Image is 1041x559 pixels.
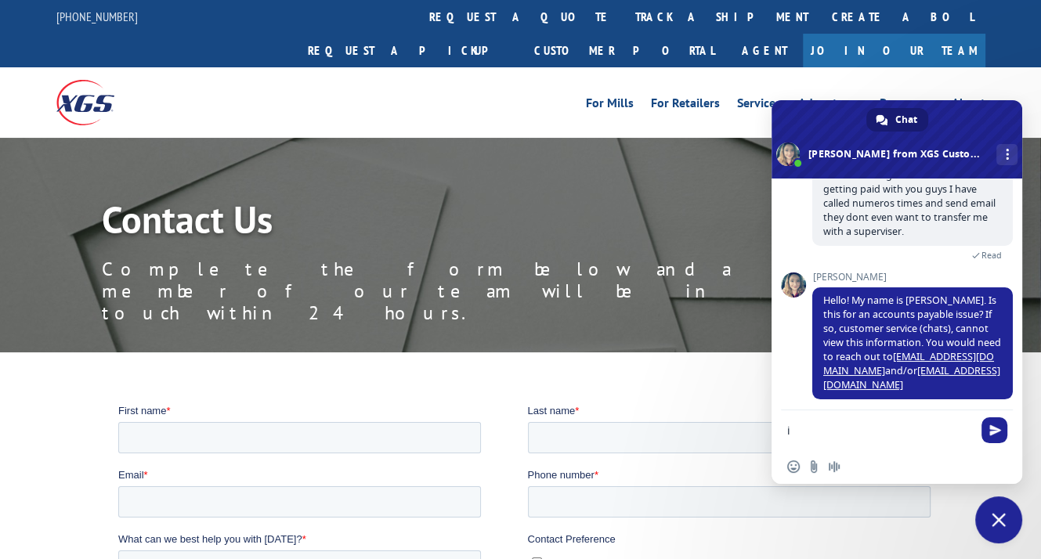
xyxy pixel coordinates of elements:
[410,66,476,78] span: Phone number
[296,34,522,67] a: Request a pickup
[737,97,781,114] a: Services
[880,97,934,114] a: Resources
[56,9,138,24] a: [PHONE_NUMBER]
[975,496,1022,543] div: Close chat
[586,97,634,114] a: For Mills
[812,272,1013,283] span: [PERSON_NAME]
[823,168,996,238] span: Good morning I have an issue with getting paid with you guys I have called numeros times and send...
[828,460,840,473] span: Audio message
[981,417,1007,443] span: Send
[414,175,424,186] input: Contact by Phone
[428,176,508,188] span: Contact by Phone
[823,294,1001,391] span: Hello! My name is [PERSON_NAME]. Is this for an accounts payable issue? If so, customer service (...
[102,258,807,324] p: Complete the form below and a member of our team will be in touch within 24 hours.
[803,34,985,67] a: Join Our Team
[787,424,972,438] textarea: Compose your message...
[102,200,807,246] h1: Contact Us
[414,154,424,164] input: Contact by Email
[808,460,820,473] span: Send a file
[866,108,928,132] div: Chat
[787,460,800,473] span: Insert an emoji
[726,34,803,67] a: Agent
[895,108,917,132] span: Chat
[952,97,985,114] a: About
[651,97,720,114] a: For Retailers
[428,155,504,167] span: Contact by Email
[996,144,1018,165] div: More channels
[522,34,726,67] a: Customer Portal
[823,364,1000,391] a: [EMAIL_ADDRESS][DOMAIN_NAME]
[823,350,994,377] a: [EMAIL_ADDRESS][DOMAIN_NAME]
[410,2,457,13] span: Last name
[410,130,497,142] span: Contact Preference
[981,250,1002,261] span: Read
[798,97,862,114] a: Advantages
